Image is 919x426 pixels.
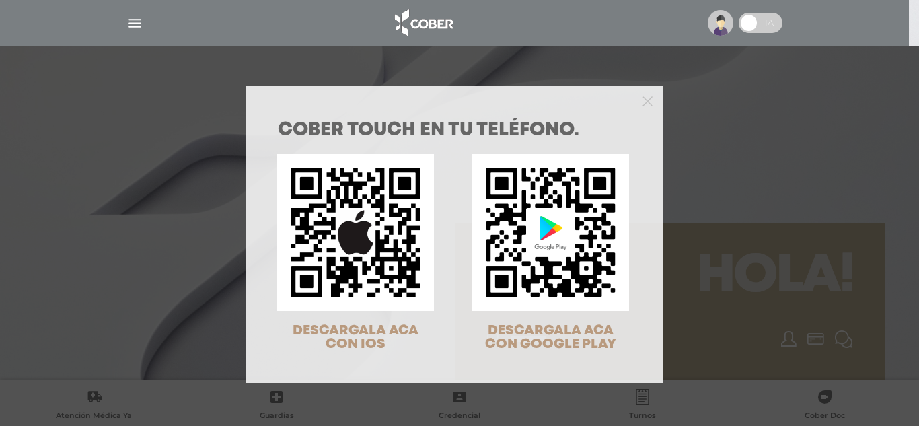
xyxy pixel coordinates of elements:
img: qr-code [472,154,629,311]
h1: COBER TOUCH en tu teléfono. [278,121,632,140]
span: DESCARGALA ACA CON IOS [293,324,418,351]
span: DESCARGALA ACA CON GOOGLE PLAY [485,324,616,351]
button: Close [642,94,653,106]
img: qr-code [277,154,434,311]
